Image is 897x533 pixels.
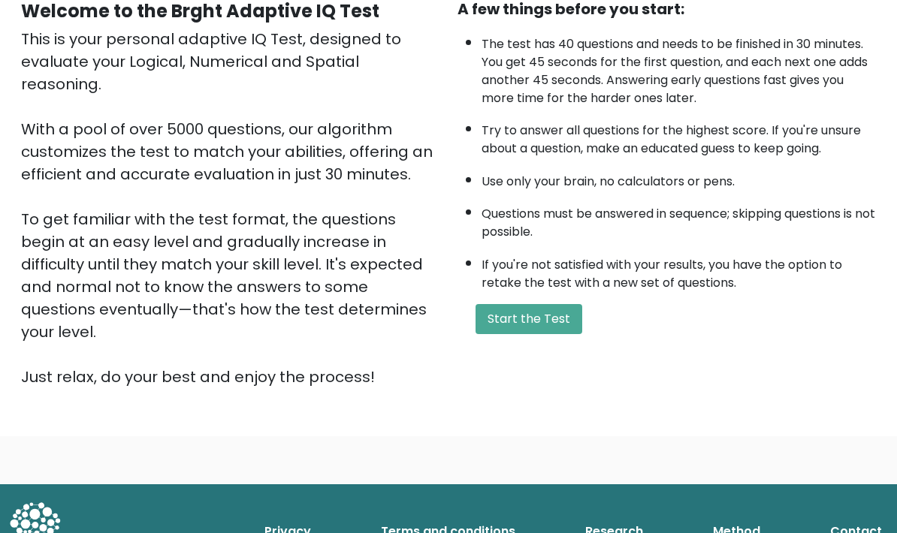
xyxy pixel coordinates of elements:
[482,198,876,242] li: Questions must be answered in sequence; skipping questions is not possible.
[482,249,876,293] li: If you're not satisfied with your results, you have the option to retake the test with a new set ...
[482,166,876,191] li: Use only your brain, no calculators or pens.
[21,29,439,389] div: This is your personal adaptive IQ Test, designed to evaluate your Logical, Numerical and Spatial ...
[476,305,582,335] button: Start the Test
[482,115,876,158] li: Try to answer all questions for the highest score. If you're unsure about a question, make an edu...
[482,29,876,108] li: The test has 40 questions and needs to be finished in 30 minutes. You get 45 seconds for the firs...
